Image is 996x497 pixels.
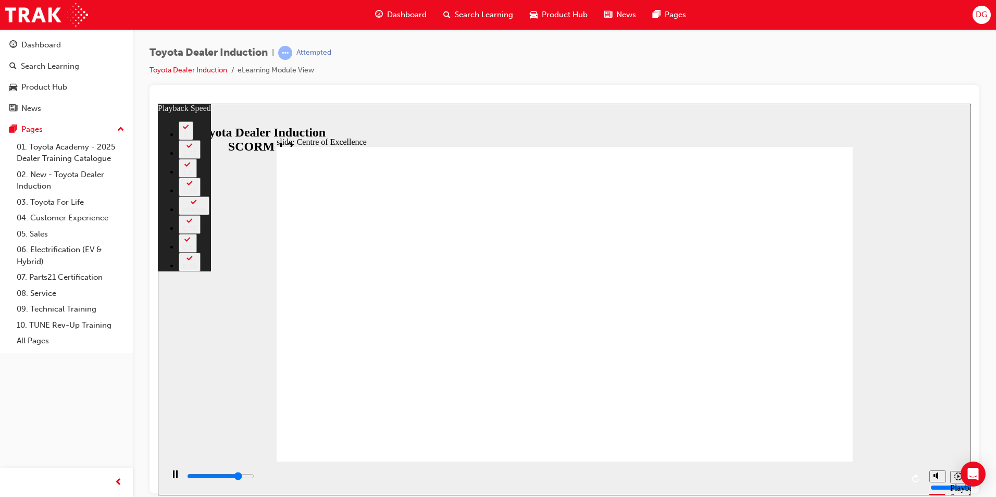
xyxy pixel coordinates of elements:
[644,4,694,26] a: pages-iconPages
[616,9,636,21] span: News
[21,81,67,93] div: Product Hub
[443,8,451,21] span: search-icon
[13,242,129,269] a: 06. Electrification (EV & Hybrid)
[792,380,808,399] div: Playback Speed
[773,380,840,388] input: volume
[435,4,521,26] a: search-iconSearch Learning
[21,123,43,135] div: Pages
[115,476,122,489] span: prev-icon
[21,39,61,51] div: Dashboard
[973,6,991,24] button: DG
[976,9,987,21] span: DG
[455,9,513,21] span: Search Learning
[4,78,129,97] a: Product Hub
[296,48,331,58] div: Attempted
[961,462,986,487] div: Open Intercom Messenger
[9,104,17,114] span: news-icon
[530,8,538,21] span: car-icon
[9,125,17,134] span: pages-icon
[13,139,129,167] a: 01. Toyota Academy - 2025 Dealer Training Catalogue
[4,99,129,118] a: News
[4,120,129,139] button: Pages
[604,8,612,21] span: news-icon
[375,8,383,21] span: guage-icon
[13,301,129,317] a: 09. Technical Training
[9,62,17,71] span: search-icon
[13,210,129,226] a: 04. Customer Experience
[771,367,788,379] button: Mute (Ctrl+Alt+M)
[387,9,427,21] span: Dashboard
[13,317,129,333] a: 10. TUNE Rev-Up Training
[5,358,766,392] div: playback controls
[521,4,596,26] a: car-iconProduct Hub
[13,167,129,194] a: 02. New - Toyota Dealer Induction
[29,368,96,377] input: slide progress
[665,9,686,21] span: Pages
[4,57,129,76] a: Search Learning
[792,367,808,380] button: Playback speed
[117,123,124,136] span: up-icon
[5,3,88,27] img: Trak
[596,4,644,26] a: news-iconNews
[751,367,766,383] button: Replay (Ctrl+Alt+R)
[238,65,314,77] li: eLearning Module View
[5,366,23,384] button: Pause (Ctrl+Alt+P)
[25,27,31,35] div: 2
[4,33,129,120] button: DashboardSearch LearningProduct HubNews
[13,333,129,349] a: All Pages
[21,103,41,115] div: News
[766,358,808,392] div: misc controls
[13,226,129,242] a: 05. Sales
[150,47,268,59] span: Toyota Dealer Induction
[367,4,435,26] a: guage-iconDashboard
[272,47,274,59] span: |
[13,194,129,210] a: 03. Toyota For Life
[9,41,17,50] span: guage-icon
[653,8,661,21] span: pages-icon
[13,285,129,302] a: 08. Service
[4,35,129,55] a: Dashboard
[9,83,17,92] span: car-icon
[21,60,79,72] div: Search Learning
[13,269,129,285] a: 07. Parts21 Certification
[150,66,227,74] a: Toyota Dealer Induction
[278,46,292,60] span: learningRecordVerb_ATTEMPT-icon
[542,9,588,21] span: Product Hub
[21,18,35,36] button: 2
